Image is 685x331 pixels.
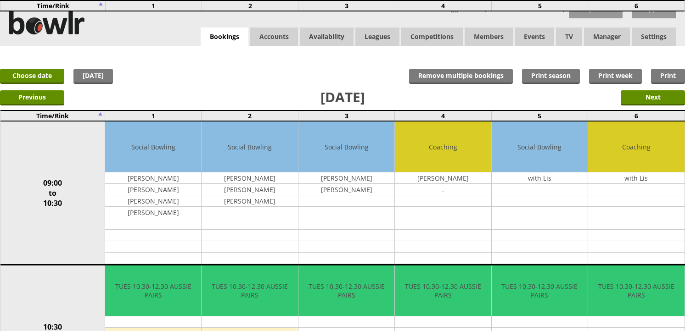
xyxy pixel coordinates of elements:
td: [PERSON_NAME] [202,184,298,195]
td: Social Bowling [202,121,298,172]
a: Print season [522,69,580,84]
td: [PERSON_NAME] [298,172,394,184]
span: Members [465,28,513,46]
input: Remove multiple bookings [409,69,513,84]
td: [PERSON_NAME] [105,207,201,218]
td: 5 [491,110,588,121]
a: Competitions [401,28,463,46]
td: TUES 10.30-12.30 AUSSIE PAIRS [105,265,201,316]
td: Social Bowling [298,121,394,172]
span: Settings [632,28,676,46]
td: 09:00 to 10:30 [0,121,105,265]
td: 2 [202,0,298,11]
td: 1 [105,0,202,11]
td: TUES 10.30-12.30 AUSSIE PAIRS [492,265,588,316]
span: Accounts [250,28,298,46]
td: with Lis [588,172,684,184]
td: TUES 10.30-12.30 AUSSIE PAIRS [298,265,394,316]
td: 5 [491,0,588,11]
a: Print [651,69,685,84]
a: Bookings [201,28,248,46]
td: 1 [105,110,202,121]
td: 6 [588,0,685,11]
td: 4 [395,110,491,121]
td: [PERSON_NAME] [105,184,201,195]
td: TUES 10.30-12.30 AUSSIE PAIRS [395,265,491,316]
a: Events [515,28,554,46]
td: Coaching [588,121,684,172]
a: [DATE] [73,69,113,84]
td: [PERSON_NAME] [105,195,201,207]
td: Coaching [395,121,491,172]
td: Time/Rink [0,0,105,11]
td: TUES 10.30-12.30 AUSSIE PAIRS [202,265,298,316]
td: Social Bowling [105,121,201,172]
td: [PERSON_NAME] [105,172,201,184]
td: with Lis [492,172,588,184]
a: Print week [589,69,642,84]
td: Social Bowling [492,121,588,172]
a: Leagues [355,28,399,46]
td: [PERSON_NAME] [298,184,394,195]
input: Next [621,90,685,105]
td: 2 [202,110,298,121]
td: 4 [395,0,491,11]
td: Time/Rink [0,110,105,121]
td: 3 [298,110,394,121]
span: TV [556,28,582,46]
td: TUES 10.30-12.30 AUSSIE PAIRS [588,265,684,316]
td: [PERSON_NAME] [202,172,298,184]
a: Availability [300,28,354,46]
td: 3 [298,0,395,11]
span: Manager [584,28,630,46]
td: . [395,184,491,195]
td: [PERSON_NAME] [202,195,298,207]
td: [PERSON_NAME] [395,172,491,184]
td: 6 [588,110,685,121]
